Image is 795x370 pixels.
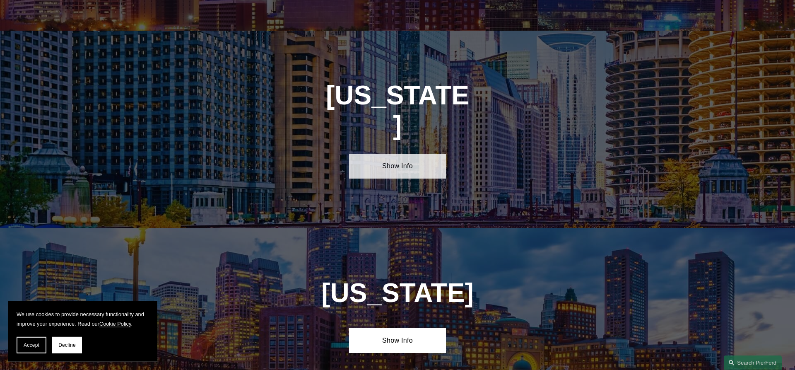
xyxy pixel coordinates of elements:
[349,328,446,353] a: Show Info
[58,342,76,348] span: Decline
[349,154,446,179] a: Show Info
[8,301,157,362] section: Cookie banner
[24,342,39,348] span: Accept
[17,337,46,353] button: Accept
[17,310,149,329] p: We use cookies to provide necessary functionality and improve your experience. Read our .
[99,321,131,327] a: Cookie Policy
[277,278,518,308] h1: [US_STATE]
[325,80,470,141] h1: [US_STATE]
[52,337,82,353] button: Decline
[724,355,782,370] a: Search this site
